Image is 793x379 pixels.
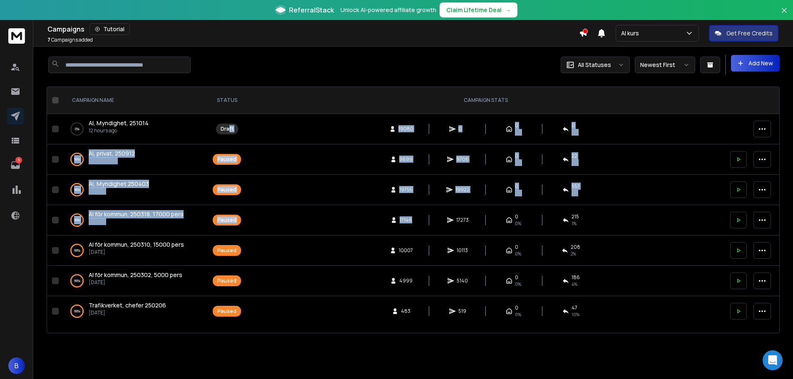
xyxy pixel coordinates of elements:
[217,308,236,315] div: Paused
[515,122,518,129] span: 0
[74,216,80,224] p: 99 %
[400,217,412,223] span: 17146
[515,183,518,190] span: 0
[47,36,50,43] span: 7
[89,127,149,134] p: 12 hours ago
[515,274,518,281] span: 0
[89,240,184,249] a: AI för kommun, 250310, 15000 pers
[89,310,166,316] p: [DATE]
[89,249,184,255] p: [DATE]
[289,5,334,15] span: ReferralStack
[726,29,773,37] p: Get Free Credits
[62,296,208,327] td: 99%Trafikverket, chefer 250206[DATE]
[89,180,149,188] a: Ai, Myndighet 250403
[572,311,579,318] span: 10 %
[399,156,413,163] span: 9699
[89,301,166,310] a: Trafikverket, chefer 250206
[515,220,521,227] span: 0%
[89,149,135,157] span: Ai, privat, 250912
[515,311,521,318] span: 0%
[515,244,518,250] span: 0
[89,158,135,164] p: a month ago
[89,218,184,225] p: [DATE]
[74,186,80,194] p: 98 %
[401,308,410,315] span: 483
[399,247,413,254] span: 10007
[515,129,521,136] span: 0%
[571,244,580,250] span: 208
[515,159,521,166] span: 0%
[221,126,234,132] div: Draft
[8,357,25,374] button: B
[515,281,521,287] span: 0%
[572,159,578,166] span: 0 %
[47,23,579,35] div: Campaigns
[15,157,22,163] p: 3
[89,279,182,286] p: [DATE]
[47,37,93,43] p: Campaigns added
[515,153,518,159] span: 0
[217,277,236,284] div: Paused
[572,281,577,287] span: 4 %
[62,205,208,235] td: 99%AI för kommun, 250318, 17000 pers[DATE]
[515,213,518,220] span: 0
[635,57,695,73] button: Newest First
[217,156,236,163] div: Paused
[74,307,80,315] p: 99 %
[572,129,578,136] span: 0%
[515,250,521,257] span: 0%
[208,87,246,114] th: STATUS
[572,274,580,281] span: 186
[572,190,577,196] span: 3 %
[709,25,778,42] button: Get Free Credits
[572,153,577,159] span: 22
[731,55,780,72] button: Add New
[621,29,642,37] p: AI kurs
[62,266,208,296] td: 99%AI för kommun, 250302, 5000 pers[DATE]
[399,186,413,193] span: 19755
[455,186,470,193] span: 19922
[89,271,182,279] a: AI för kommun, 250302, 5000 pers
[578,61,611,69] p: All Statuses
[246,87,725,114] th: CAMPAIGN STATS
[74,246,80,255] p: 99 %
[74,155,80,163] p: 99 %
[89,188,149,195] p: [DATE]
[572,220,577,227] span: 1 %
[458,126,467,132] span: 0
[89,23,130,35] button: Tutorial
[89,301,166,309] span: Trafikverket, chefer 250206
[62,87,208,114] th: CAMPAIGN NAME
[399,277,413,284] span: 4999
[571,250,576,257] span: 2 %
[7,157,24,173] a: 3
[217,217,236,223] div: Paused
[89,119,149,127] a: AI, Myndighet, 251014
[572,122,575,129] span: 0
[440,2,517,17] button: Claim Lifetime Deal→
[89,210,184,218] span: AI för kommun, 250318, 17000 pers
[398,126,413,132] span: 19080
[779,5,790,25] button: Close banner
[572,213,579,220] span: 215
[457,277,468,284] span: 5140
[217,186,236,193] div: Paused
[62,235,208,266] td: 99%AI för kommun, 250310, 15000 pers[DATE]
[505,6,511,14] span: →
[572,305,577,311] span: 47
[217,247,236,254] div: Paused
[456,156,469,163] span: 9706
[62,175,208,205] td: 98%Ai, Myndighet 250403[DATE]
[456,217,469,223] span: 17273
[458,308,467,315] span: 519
[515,305,518,311] span: 0
[89,149,135,158] a: Ai, privat, 250912
[74,277,80,285] p: 99 %
[572,183,580,190] span: 557
[515,190,521,196] span: 0%
[341,6,436,14] p: Unlock AI-powered affiliate growth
